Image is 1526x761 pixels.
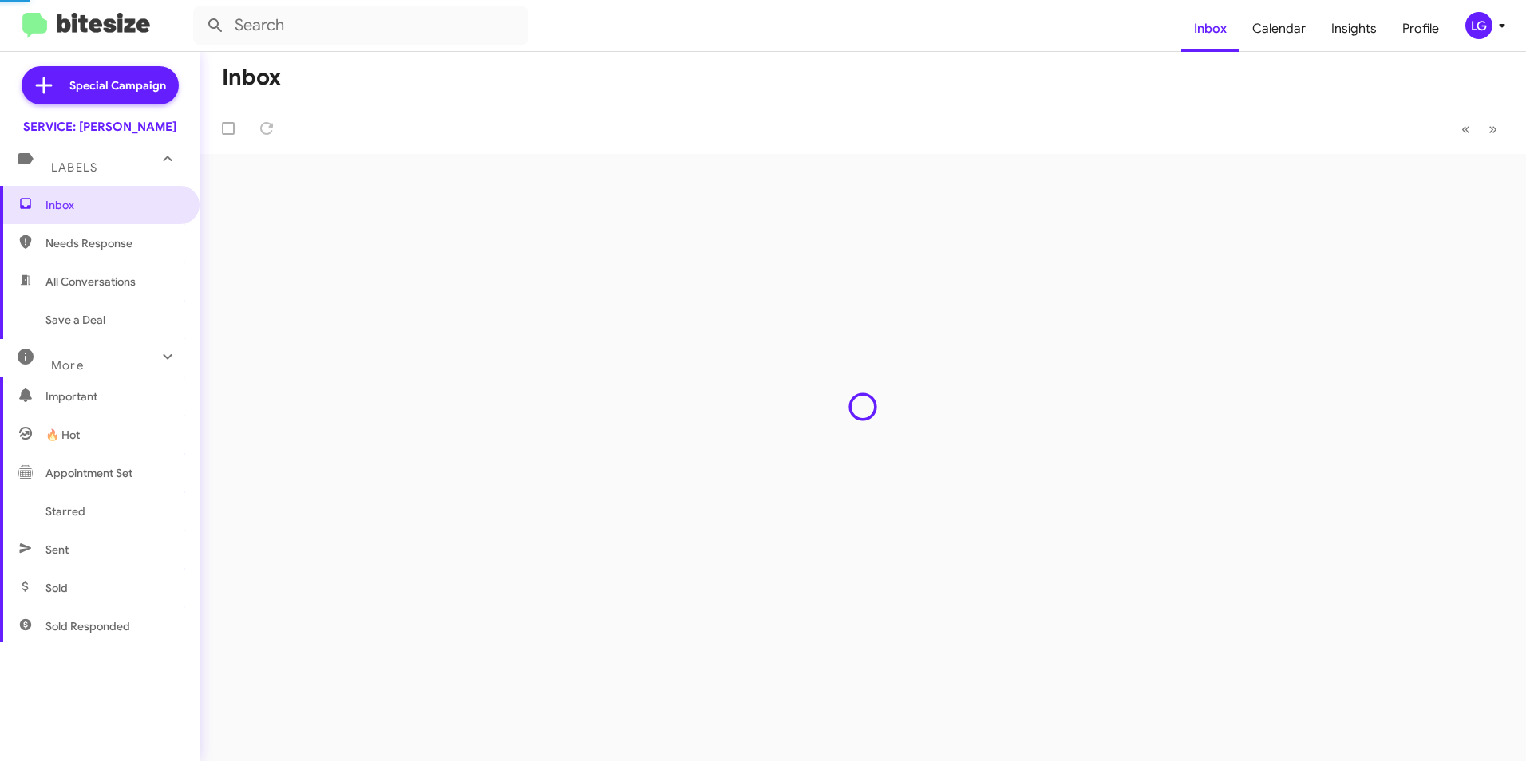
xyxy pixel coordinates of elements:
[69,77,166,93] span: Special Campaign
[222,65,281,90] h1: Inbox
[1452,12,1508,39] button: LG
[1453,112,1507,145] nav: Page navigation example
[193,6,528,45] input: Search
[51,358,84,373] span: More
[1479,112,1507,145] button: Next
[1488,119,1497,139] span: »
[45,503,85,519] span: Starred
[45,465,132,481] span: Appointment Set
[45,235,181,251] span: Needs Response
[45,274,136,290] span: All Conversations
[51,160,97,175] span: Labels
[1465,12,1492,39] div: LG
[1390,6,1452,52] a: Profile
[45,312,105,328] span: Save a Deal
[45,388,181,404] span: Important
[45,197,181,213] span: Inbox
[45,618,130,634] span: Sold Responded
[22,66,179,104] a: Special Campaign
[45,580,68,596] span: Sold
[1181,6,1239,52] a: Inbox
[1461,119,1470,139] span: «
[23,119,176,135] div: SERVICE: [PERSON_NAME]
[1239,6,1318,52] a: Calendar
[1318,6,1390,52] a: Insights
[1452,112,1480,145] button: Previous
[45,427,80,443] span: 🔥 Hot
[45,542,69,558] span: Sent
